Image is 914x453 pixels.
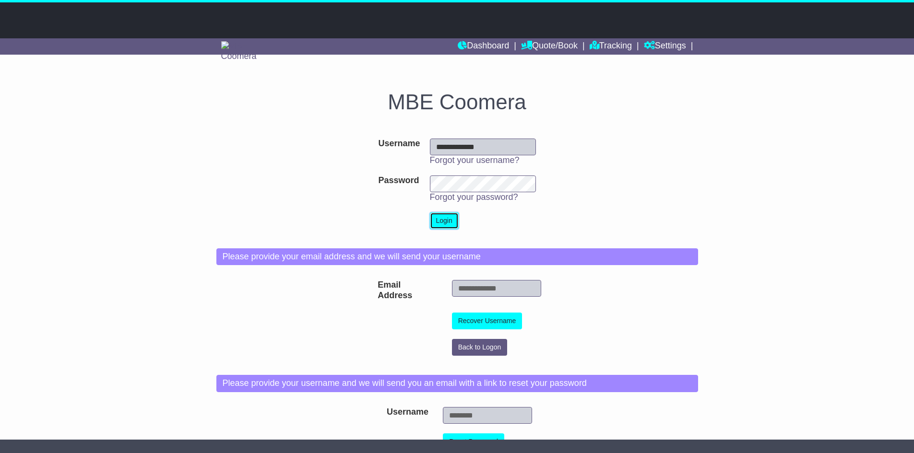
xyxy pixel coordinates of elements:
a: Forgot your password? [430,192,518,202]
label: Username [382,407,395,418]
div: Please provide your email address and we will send your username [216,248,698,266]
label: Password [378,175,419,186]
label: Email Address [373,280,390,301]
div: Please provide your username and we will send you an email with a link to reset your password [216,375,698,392]
a: Forgot your username? [430,155,520,165]
label: Username [378,139,420,149]
h1: MBE Coomera [216,91,698,114]
a: Settings [644,38,686,55]
a: Quote/Book [521,38,578,55]
button: Recover Username [452,313,522,329]
a: Dashboard [458,38,509,55]
button: Login [430,212,459,229]
button: Back to Logon [452,339,508,356]
a: Tracking [590,38,632,55]
button: Reset Password [443,433,504,450]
